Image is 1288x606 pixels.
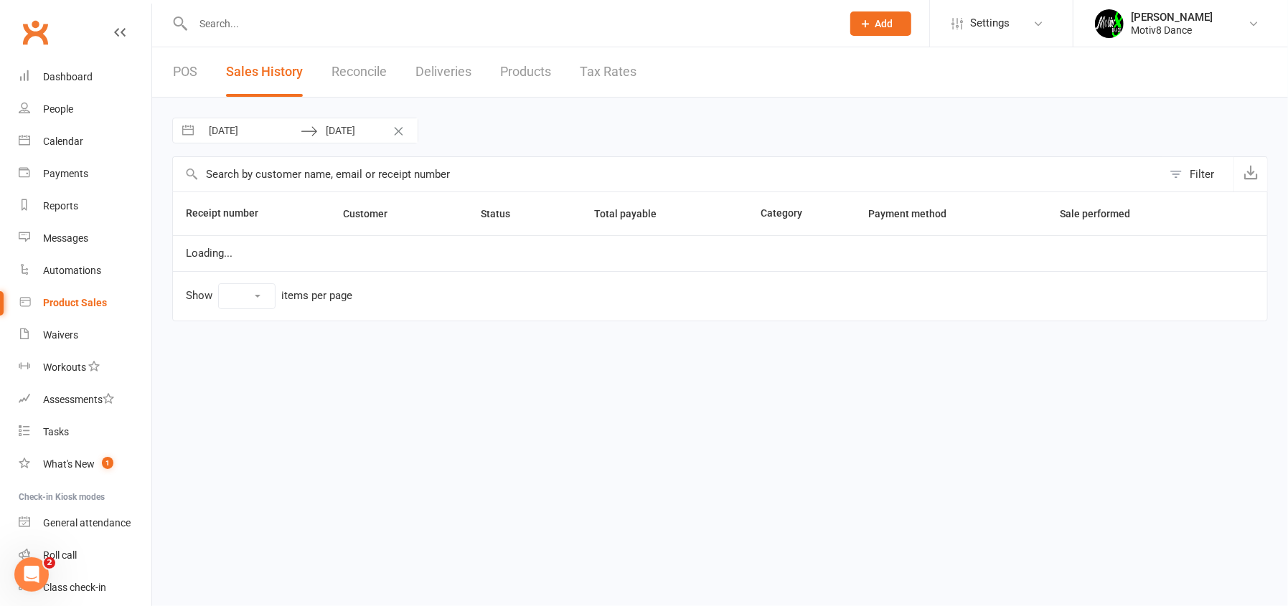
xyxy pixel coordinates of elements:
img: thumb_image1679272194.png [1095,9,1124,38]
div: Waivers [43,329,78,341]
button: Sale performed [1060,205,1146,222]
a: Clubworx [17,14,53,50]
iframe: Intercom live chat [14,557,49,592]
a: Reports [19,190,151,222]
a: Roll call [19,539,151,572]
span: Customer [343,208,403,219]
button: Filter [1162,157,1233,191]
div: Roll call [43,549,77,561]
div: Automations [43,265,101,276]
div: [PERSON_NAME] [1131,11,1213,24]
button: Customer [343,205,403,222]
span: 2 [44,557,55,569]
input: Search... [189,14,832,34]
a: Payments [19,158,151,190]
a: POS [173,47,197,97]
a: Product Sales [19,287,151,319]
input: To [318,118,418,143]
a: General attendance kiosk mode [19,507,151,539]
input: Search by customer name, email or receipt number [173,157,1162,191]
div: Calendar [43,136,83,147]
button: Status [481,205,526,222]
a: People [19,93,151,126]
td: Loading... [173,235,1267,271]
div: Tasks [43,426,69,437]
span: Total payable [594,208,672,219]
a: Dashboard [19,61,151,93]
a: Messages [19,222,151,255]
div: Product Sales [43,297,107,308]
a: Sales History [226,47,303,97]
th: Category [748,192,855,235]
span: Add [875,18,893,29]
a: Deliveries [415,47,471,97]
a: Tasks [19,416,151,448]
div: items per page [281,290,352,302]
button: Add [850,11,911,36]
a: Workouts [19,351,151,384]
span: Sale performed [1060,208,1146,219]
div: Reports [43,200,78,212]
div: Assessments [43,394,114,405]
div: Messages [43,232,88,244]
th: Receipt number [173,192,330,235]
input: From [201,118,301,143]
button: Payment method [868,205,962,222]
a: Products [500,47,551,97]
span: Payment method [868,208,962,219]
div: Show [186,283,352,309]
a: Automations [19,255,151,287]
span: 1 [102,457,113,469]
a: What's New1 [19,448,151,480]
a: Assessments [19,384,151,416]
a: Class kiosk mode [19,572,151,604]
div: Workouts [43,361,86,373]
button: Total payable [594,205,672,222]
div: General attendance [43,517,131,529]
div: People [43,103,73,115]
div: Motiv8 Dance [1131,24,1213,37]
a: Reconcile [332,47,387,97]
a: Tax Rates [580,47,636,97]
div: What's New [43,458,95,470]
div: Dashboard [43,71,93,82]
div: Payments [43,168,88,179]
div: Class check-in [43,582,106,593]
button: Clear Dates [386,117,411,144]
div: Filter [1190,166,1214,183]
a: Calendar [19,126,151,158]
a: Waivers [19,319,151,351]
span: Settings [970,7,1010,39]
button: Interact with the calendar and add the check-in date for your trip. [175,118,201,143]
span: Status [481,208,526,219]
